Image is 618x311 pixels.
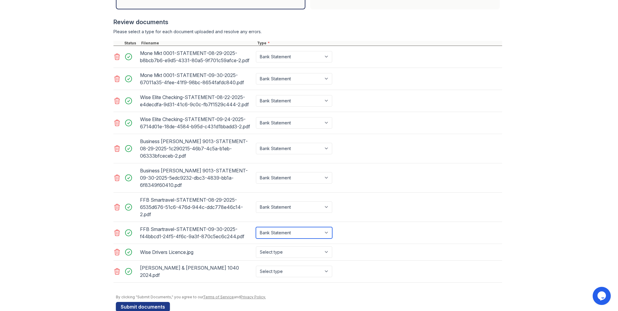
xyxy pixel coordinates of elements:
div: Business [PERSON_NAME] 9013-STATEMENT-09-30-2025-5edc9232-dbc3-4839-bb1a-6f8349f60410.pdf [140,166,253,190]
div: [PERSON_NAME] & [PERSON_NAME] 1040 2024.pdf [140,263,253,280]
div: Mone Mkt 0001-STATEMENT-08-29-2025-b8bcb7b6-e9d5-4331-80a5-9f701c59afce-2.pdf [140,48,253,65]
div: Wise Drivers Licence.jpg [140,247,253,257]
a: Privacy Policy. [241,295,266,299]
iframe: chat widget [593,287,612,305]
div: FFB Smartravel-STATEMENT-09-30-2025-f44bbcd1-24f5-4f6c-9a3f-870c5ec6c244.pdf [140,224,253,241]
div: Business [PERSON_NAME] 9013-STATEMENT-08-29-2025-1c290215-46b7-4c5a-b1eb-06333bfceceb-2.pdf [140,136,253,161]
div: Please select a type for each document uploaded and resolve any errors. [113,29,502,35]
div: By clicking "Submit Documents," you agree to our and [116,295,502,300]
div: Wise Elite Checking-STATEMENT-08-22-2025-e4decdfa-9d31-41c6-9c0c-fb7f1529c444-2.pdf [140,92,253,109]
div: Wise Elite Checking-STATEMENT-09-24-2025-6714d01e-18de-4584-b95d-c431d1bbadd3-2.pdf [140,114,253,131]
div: Status [123,41,140,46]
div: Review documents [113,18,502,26]
div: Mone Mkt 0001-STATEMENT-09-30-2025-67011a35-4fee-41f9-98bc-8654fafdc840.pdf [140,70,253,87]
a: Terms of Service [203,295,234,299]
div: Filename [140,41,256,46]
div: Type [256,41,502,46]
div: FFB Smartravel-STATEMENT-08-29-2025-6535d676-51c6-476d-944c-ddc778e46c14-2.pdf [140,195,253,219]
